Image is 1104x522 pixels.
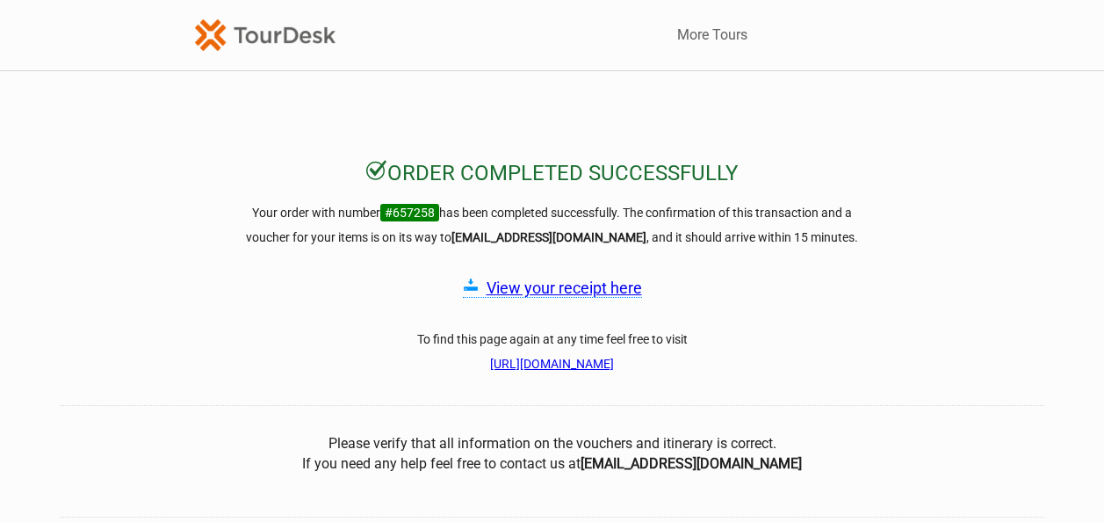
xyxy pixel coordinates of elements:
[195,19,336,50] img: TourDesk-logo-td-orange-v1.png
[61,434,1044,474] center: Please verify that all information on the vouchers and itinerary is correct. If you need any help...
[451,230,646,244] strong: [EMAIL_ADDRESS][DOMAIN_NAME]
[490,357,614,371] a: [URL][DOMAIN_NAME]
[487,279,642,297] a: View your receipt here
[380,204,439,221] span: #657258
[236,327,869,376] h3: To find this page again at any time feel free to visit
[581,455,802,472] b: [EMAIL_ADDRESS][DOMAIN_NAME]
[236,200,869,250] h3: Your order with number has been completed successfully. The confirmation of this transaction and ...
[677,25,747,45] a: More Tours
